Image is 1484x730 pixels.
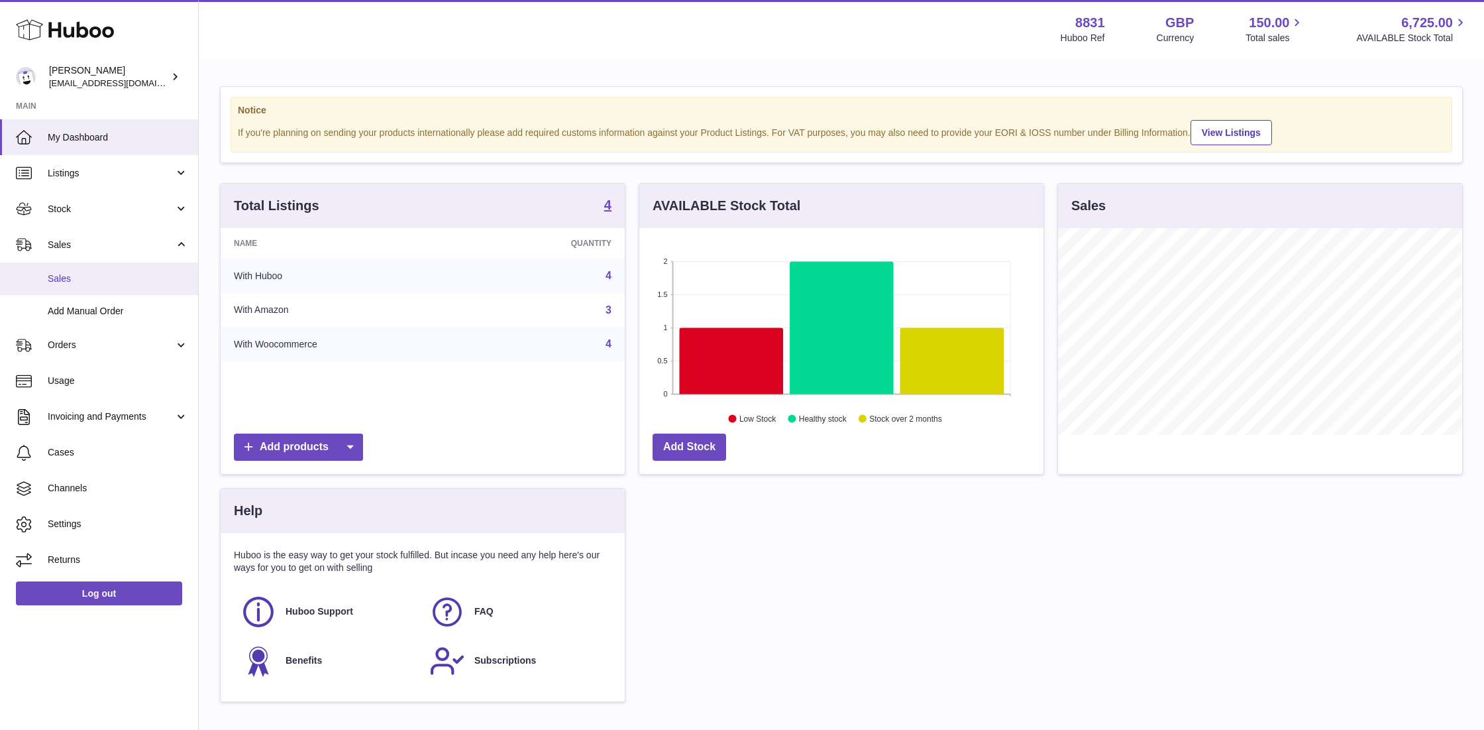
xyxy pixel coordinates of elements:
a: Subscriptions [429,643,605,679]
a: Huboo Support [240,594,416,630]
strong: 8831 [1075,14,1105,32]
span: Sales [48,273,188,285]
span: Add Manual Order [48,305,188,318]
a: View Listings [1191,120,1272,145]
h3: AVAILABLE Stock Total [653,197,800,215]
span: Subscriptions [474,654,536,667]
a: 6,725.00 AVAILABLE Stock Total [1356,14,1468,44]
span: Channels [48,482,188,495]
div: [PERSON_NAME] [49,64,168,90]
div: If you're planning on sending your products internationally please add required customs informati... [238,118,1445,145]
text: 0.5 [657,357,667,365]
a: 4 [604,198,611,214]
th: Name [221,228,472,259]
text: 2 [663,257,667,265]
span: FAQ [474,605,494,618]
strong: GBP [1165,14,1194,32]
td: With Amazon [221,293,472,328]
h3: Total Listings [234,197,319,215]
a: 4 [606,270,611,281]
span: Sales [48,239,174,251]
span: Settings [48,518,188,530]
span: Total sales [1245,32,1304,44]
text: Low Stock [739,414,776,424]
span: Orders [48,339,174,351]
strong: Notice [238,104,1445,117]
a: 150.00 Total sales [1245,14,1304,44]
text: 1 [663,324,667,332]
h3: Sales [1071,197,1106,215]
span: [EMAIL_ADDRESS][DOMAIN_NAME] [49,78,195,88]
span: Benefits [286,654,322,667]
span: 6,725.00 [1401,14,1453,32]
strong: 4 [604,198,611,212]
span: Cases [48,446,188,459]
a: 3 [606,304,611,316]
span: My Dashboard [48,131,188,144]
span: Listings [48,167,174,180]
img: rob@themysteryagency.com [16,67,36,87]
text: 1.5 [657,290,667,298]
div: Huboo Ref [1061,32,1105,44]
a: FAQ [429,594,605,630]
text: Stock over 2 months [869,414,941,424]
a: Benefits [240,643,416,679]
span: Invoicing and Payments [48,410,174,423]
h3: Help [234,502,262,520]
span: Returns [48,554,188,566]
a: Log out [16,581,182,605]
a: Add products [234,434,363,461]
a: 4 [606,338,611,349]
text: 0 [663,390,667,398]
text: Healthy stock [799,414,847,424]
span: AVAILABLE Stock Total [1356,32,1468,44]
p: Huboo is the easy way to get your stock fulfilled. But incase you need any help here's our ways f... [234,549,611,574]
span: Huboo Support [286,605,353,618]
th: Quantity [472,228,625,259]
span: Usage [48,375,188,387]
div: Currency [1157,32,1194,44]
a: Add Stock [653,434,726,461]
span: Stock [48,203,174,215]
td: With Huboo [221,259,472,293]
span: 150.00 [1249,14,1289,32]
td: With Woocommerce [221,327,472,361]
